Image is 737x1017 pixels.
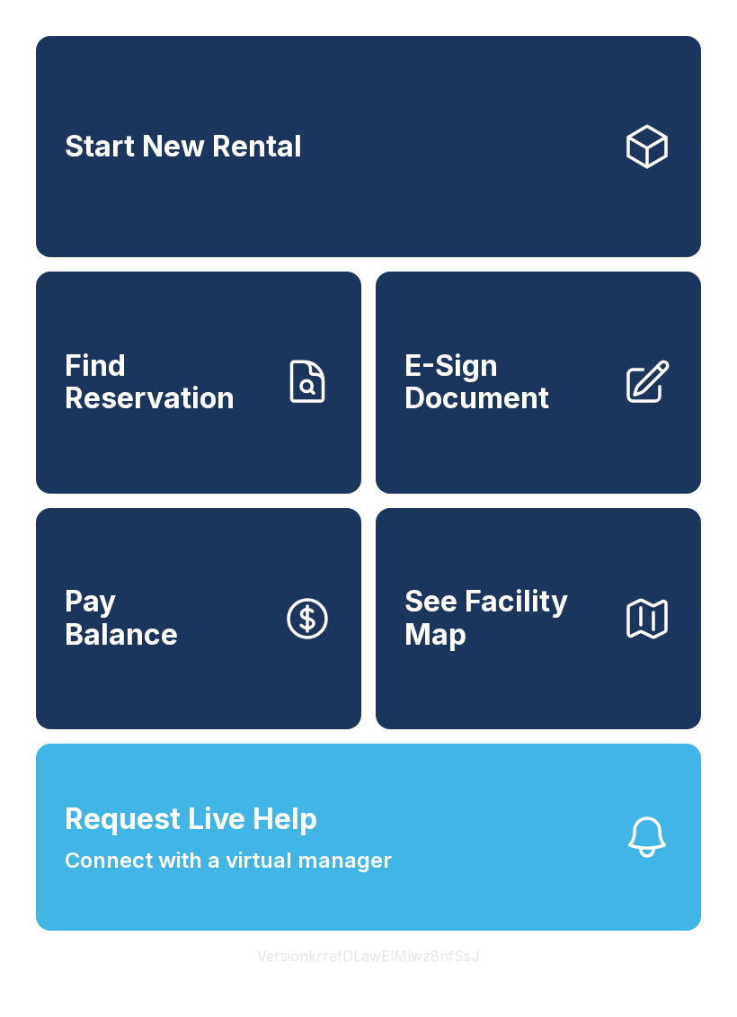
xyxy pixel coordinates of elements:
a: Find Reservation [36,272,361,493]
button: Request Live HelpConnect with a virtual manager [36,744,701,931]
span: Connect with a virtual manager [65,844,392,877]
button: VersionkrrefDLawElMlwz8nfSsJ [243,931,494,981]
span: Pay Balance [65,585,178,651]
a: Start New Rental [36,36,701,257]
button: See Facility Map [376,508,701,729]
span: Find Reservation [65,350,268,415]
span: Start New Rental [65,130,302,164]
button: PayBalance [36,508,361,729]
span: E-Sign Document [404,350,608,415]
span: See Facility Map [404,585,608,651]
a: E-Sign Document [376,272,701,493]
span: Request Live Help [65,798,317,841]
